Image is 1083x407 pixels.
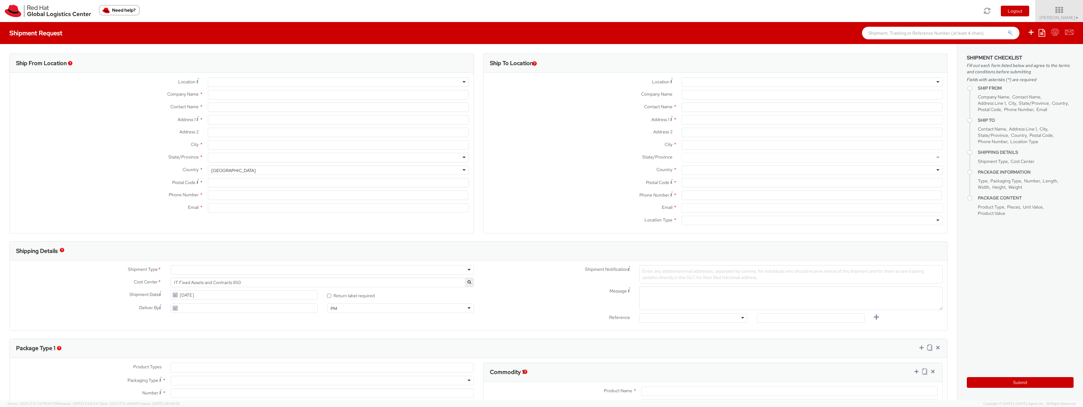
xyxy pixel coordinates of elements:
[1011,132,1027,138] span: Country
[191,142,199,147] span: City
[978,184,989,190] span: Width
[490,60,533,66] h3: Ship To Location
[142,390,158,396] span: Number
[1009,126,1037,132] span: Address Line 1
[167,91,199,97] span: Company Name
[99,5,140,15] button: Need help?
[16,60,67,66] h3: Ship From Location
[169,192,199,198] span: Phone Number
[978,86,1074,91] h4: Ship From
[1075,15,1079,20] span: ▼
[1007,204,1020,210] span: Pieces
[651,117,669,122] span: Address 1
[1040,126,1047,132] span: City
[642,268,924,280] span: Enter any additional email addresses, separated by comma, for individuals who should receive noti...
[16,345,55,351] h3: Package Type 1
[99,401,180,406] span: Client: 2025.17.0-cb14447
[168,154,199,160] span: State/Province
[327,292,376,299] label: Return label required
[8,401,98,406] span: Server: 2025.17.0-327f6347098
[662,204,672,210] span: Email
[16,248,58,254] h3: Shipping Details
[174,280,470,285] span: IT Fixed Assets and Contracts 850
[1001,6,1029,16] button: Logout
[978,132,1008,138] span: State/Province
[178,79,196,85] span: Location
[1012,94,1040,100] span: Contact Name
[610,288,627,294] span: Message
[211,167,256,174] div: [GEOGRAPHIC_DATA]
[128,266,158,273] span: Shipment Type
[1019,100,1049,106] span: State/Province
[978,118,1074,123] h4: Ship To
[967,377,1074,388] button: Submit
[978,139,1007,144] span: Phone Number
[183,167,199,172] span: Country
[978,126,1006,132] span: Contact Name
[1052,100,1068,106] span: Country
[1008,100,1016,106] span: City
[653,129,672,135] span: Address 2
[978,107,1001,112] span: Postal Code
[990,178,1021,184] span: Packaging Type
[967,76,1074,83] span: Fields with asterisks (*) are required
[60,401,98,406] span: master, [DATE] 11:04:24
[1010,139,1038,144] span: Location Type
[644,104,672,109] span: Contact Name
[978,196,1074,200] h4: Package Content
[1036,107,1047,112] span: Email
[1024,178,1040,184] span: Number
[641,91,672,97] span: Company Name
[9,30,62,36] h4: Shipment Request
[331,305,337,312] div: PM
[179,129,199,135] span: Address 2
[862,27,1019,39] input: Shipment, Tracking or Reference Number (at least 4 chars)
[609,315,630,320] span: Reference
[978,178,988,184] span: Type
[656,167,672,172] span: Country
[983,401,1075,406] span: Copyright © [DATE]-[DATE] Agistix Inc., All Rights Reserved
[978,210,1005,216] span: Product Value
[978,159,1008,164] span: Shipment Type
[978,150,1074,155] h4: Shipping Details
[327,294,331,298] input: Return label required
[642,154,672,160] span: State/Province
[1023,204,1043,210] span: Unit Value
[171,278,474,287] span: IT Fixed Assets and Contracts 850
[604,388,632,393] span: Product Name
[978,94,1009,100] span: Company Name
[1040,15,1079,20] span: [PERSON_NAME]
[585,266,628,273] span: Shipment Notification
[1004,107,1034,112] span: Phone Number
[128,377,158,383] span: Packaging Type
[188,204,199,210] span: Email
[978,170,1074,175] h4: Package Information
[967,62,1074,75] span: Fill out each form listed below and agree to the terms and conditions before submitting
[978,100,1006,106] span: Address Line 1
[134,279,158,286] span: Cost Center
[967,55,1074,61] h3: Shipment Checklist
[1011,159,1035,164] span: Cost Center
[639,192,669,198] span: Phone Number
[139,304,159,311] span: Deliver By
[490,369,524,375] h3: Commodity 1
[652,79,669,85] span: Location
[5,5,91,17] img: rh-logistics-00dfa346123c4ec078e1.svg
[646,180,669,185] span: Postal Code
[133,364,162,370] span: Product Types
[978,204,1004,210] span: Product Type
[1008,184,1022,190] span: Weight
[170,104,199,109] span: Contact Name
[129,291,159,298] span: Shipment Date
[172,180,196,185] span: Postal Code
[1043,178,1057,184] span: Length
[992,184,1006,190] span: Height
[644,217,672,223] span: Location Type
[140,401,180,406] span: master, [DATE] 08:44:05
[1029,132,1053,138] span: Postal Code
[665,142,672,147] span: City
[178,117,196,122] span: Address 1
